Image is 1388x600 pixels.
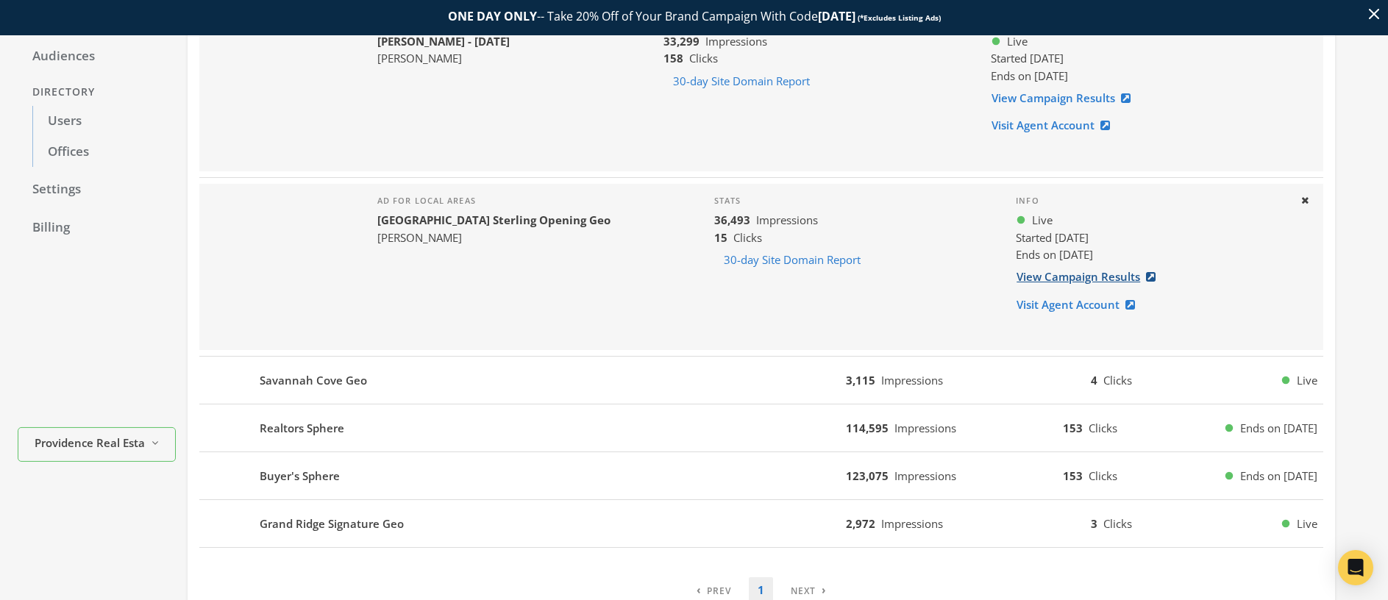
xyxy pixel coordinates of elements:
[1240,420,1317,437] span: Ends on [DATE]
[1089,421,1117,435] span: Clicks
[663,68,819,95] button: 30-day Site Domain Report
[756,213,818,227] span: Impressions
[18,41,176,72] a: Audiences
[689,51,718,65] span: Clicks
[1103,516,1132,531] span: Clicks
[894,421,956,435] span: Impressions
[1091,373,1097,387] b: 4
[377,229,611,246] div: [PERSON_NAME]
[1240,468,1317,485] span: Ends on [DATE]
[260,372,367,389] b: Savannah Cove Geo
[377,34,510,49] b: [PERSON_NAME] - [DATE]
[1016,196,1288,206] h4: Info
[199,506,1323,541] button: Grand Ridge Signature Geo2,972Impressions3ClicksLive
[663,34,700,49] b: 33,299
[199,410,1323,446] button: Realtors Sphere114,595Impressions153ClicksEnds on [DATE]
[377,50,510,67] div: [PERSON_NAME]
[32,106,176,137] a: Users
[18,174,176,205] a: Settings
[1338,550,1373,585] div: Open Intercom Messenger
[32,137,176,168] a: Offices
[846,468,889,483] b: 123,075
[846,421,889,435] b: 114,595
[260,468,340,485] b: Buyer's Sphere
[35,435,145,451] span: Providence Real Estate Development
[1091,516,1097,531] b: 3
[199,362,1323,398] button: Savannah Cove Geo3,115Impressions4ClicksLive
[714,230,727,245] b: 15
[260,420,344,437] b: Realtors Sphere
[663,51,683,65] b: 158
[377,213,611,227] b: [GEOGRAPHIC_DATA] Sterling Opening Geo
[705,34,767,49] span: Impressions
[1007,33,1028,50] span: Live
[714,196,993,206] h4: Stats
[1089,468,1117,483] span: Clicks
[881,516,943,531] span: Impressions
[894,468,956,483] span: Impressions
[733,230,762,245] span: Clicks
[1297,372,1317,389] span: Live
[991,50,1288,67] div: Started [DATE]
[991,68,1068,83] span: Ends on [DATE]
[1016,247,1093,262] span: Ends on [DATE]
[260,515,404,532] b: Grand Ridge Signature Geo
[18,213,176,243] a: Billing
[18,427,176,462] button: Providence Real Estate Development
[714,213,750,227] b: 36,493
[1297,515,1317,532] span: Live
[377,196,611,206] h4: Ad for local areas
[199,458,1323,493] button: Buyer's Sphere123,075Impressions153ClicksEnds on [DATE]
[991,112,1120,139] a: Visit Agent Account
[1063,468,1083,483] b: 153
[846,516,875,531] b: 2,972
[1016,263,1165,290] a: View Campaign Results
[1063,421,1083,435] b: 153
[881,373,943,387] span: Impressions
[991,85,1140,112] a: View Campaign Results
[846,373,875,387] b: 3,115
[1016,229,1288,246] div: Started [DATE]
[1016,291,1145,318] a: Visit Agent Account
[1103,373,1132,387] span: Clicks
[714,246,870,274] button: 30-day Site Domain Report
[1032,212,1053,229] span: Live
[18,79,176,106] div: Directory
